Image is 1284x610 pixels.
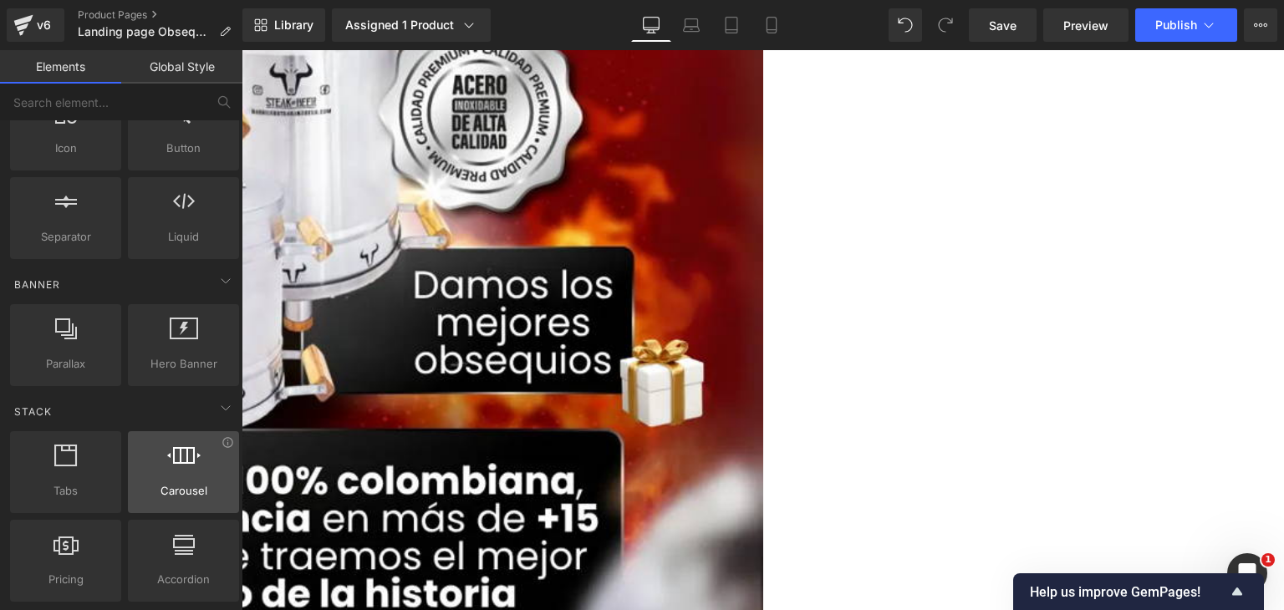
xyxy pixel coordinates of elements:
a: Product Pages [78,8,244,22]
span: Pricing [15,571,116,588]
a: Preview [1043,8,1129,42]
span: Accordion [133,571,234,588]
div: View Information [222,436,234,449]
span: Parallax [15,355,116,373]
span: Help us improve GemPages! [1030,584,1227,600]
a: Desktop [631,8,671,42]
button: Redo [929,8,962,42]
span: Tabs [15,482,116,500]
span: Landing page Obsequios [78,25,212,38]
span: Carousel [133,482,234,500]
div: v6 [33,14,54,36]
span: Icon [15,140,116,157]
a: Global Style [121,50,242,84]
span: Separator [15,228,116,246]
span: Banner [13,277,62,292]
span: Liquid [133,228,234,246]
a: v6 [7,8,64,42]
span: Publish [1155,18,1197,32]
a: New Library [242,8,325,42]
button: Show survey - Help us improve GemPages! [1030,582,1247,602]
iframe: Intercom live chat [1227,553,1267,593]
span: Hero Banner [133,355,234,373]
span: Save [989,17,1016,34]
span: Button [133,140,234,157]
a: Laptop [671,8,711,42]
span: 1 [1261,553,1275,567]
a: Tablet [711,8,752,42]
button: Publish [1135,8,1237,42]
button: More [1244,8,1277,42]
div: Assigned 1 Product [345,17,477,33]
a: Mobile [752,8,792,42]
button: Undo [889,8,922,42]
span: Library [274,18,313,33]
span: Stack [13,404,53,419]
span: Preview [1063,17,1108,34]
